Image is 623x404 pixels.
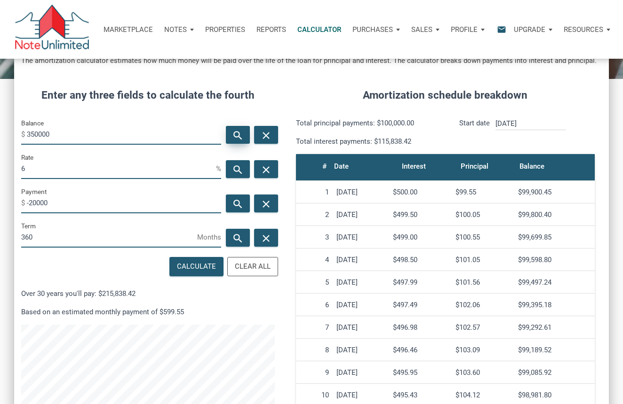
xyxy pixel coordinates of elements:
[455,256,511,264] div: $101.05
[205,25,245,34] p: Properties
[393,391,448,399] div: $495.43
[336,278,385,287] div: [DATE]
[336,210,385,219] div: [DATE]
[406,16,445,44] a: Sales
[256,25,286,34] p: Reports
[347,16,406,44] a: Purchases
[232,163,244,175] i: search
[98,16,159,44] button: Marketplace
[300,210,329,219] div: 2
[518,278,591,287] div: $99,497.24
[393,233,448,241] div: $499.00
[300,278,329,287] div: 5
[393,256,448,264] div: $498.50
[260,129,272,141] i: close
[164,25,187,34] p: Notes
[27,192,221,213] input: Payment
[518,323,591,332] div: $99,292.61
[21,195,27,210] span: $
[336,368,385,377] div: [DATE]
[518,368,591,377] div: $99,085.92
[336,301,385,309] div: [DATE]
[226,160,250,178] button: search
[254,126,278,144] button: close
[296,117,439,129] p: Total principal payments: $100,000.00
[21,186,47,197] label: Payment
[297,25,341,34] p: Calculator
[251,16,292,44] button: Reports
[514,25,545,34] p: Upgrade
[402,160,426,173] div: Interest
[455,301,511,309] div: $102.06
[564,25,603,34] p: Resources
[455,346,511,354] div: $103.09
[159,16,200,44] button: Notes
[227,257,278,276] button: Clear All
[21,158,216,179] input: Rate
[235,261,271,272] div: Clear All
[518,301,591,309] div: $99,395.18
[518,256,591,264] div: $99,598.80
[455,323,511,332] div: $102.57
[334,160,349,173] div: Date
[393,188,448,196] div: $500.00
[21,288,275,299] p: Over 30 years you'll pay: $215,838.42
[21,87,275,103] h4: Enter any three fields to calculate the fourth
[393,323,448,332] div: $496.98
[508,16,558,44] button: Upgrade
[232,232,244,244] i: search
[518,210,591,219] div: $99,800.40
[455,210,511,219] div: $100.05
[459,117,490,147] p: Start date
[21,117,44,129] label: Balance
[336,256,385,264] div: [DATE]
[177,261,216,272] div: Calculate
[169,257,224,276] button: Calculate
[254,160,278,178] button: close
[296,136,439,147] p: Total interest payments: $115,838.42
[254,229,278,247] button: close
[461,160,488,173] div: Principal
[322,160,327,173] div: #
[292,16,347,44] a: Calculator
[393,278,448,287] div: $497.99
[518,188,591,196] div: $99,900.45
[445,16,490,44] button: Profile
[104,25,153,34] p: Marketplace
[21,226,197,248] input: Term
[455,278,511,287] div: $101.56
[490,16,508,44] button: email
[451,25,478,34] p: Profile
[455,188,511,196] div: $99.55
[226,194,250,212] button: search
[518,233,591,241] div: $99,699.85
[14,5,90,54] img: NoteUnlimited
[21,55,602,66] h5: The amortization calculator estimates how much money will be paid over the life of the loan for p...
[300,323,329,332] div: 7
[260,163,272,175] i: close
[200,16,251,44] a: Properties
[411,25,432,34] p: Sales
[216,161,221,176] span: %
[455,391,511,399] div: $104.12
[518,391,591,399] div: $98,981.80
[21,127,27,142] span: $
[393,301,448,309] div: $497.49
[300,233,329,241] div: 3
[21,220,36,232] label: Term
[232,198,244,210] i: search
[352,25,393,34] p: Purchases
[558,16,616,44] button: Resources
[455,233,511,241] div: $100.55
[21,152,33,163] label: Rate
[226,229,250,247] button: search
[496,24,507,35] i: email
[197,230,221,245] span: Months
[393,368,448,377] div: $495.95
[336,346,385,354] div: [DATE]
[27,124,221,145] input: Balance
[232,129,244,141] i: search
